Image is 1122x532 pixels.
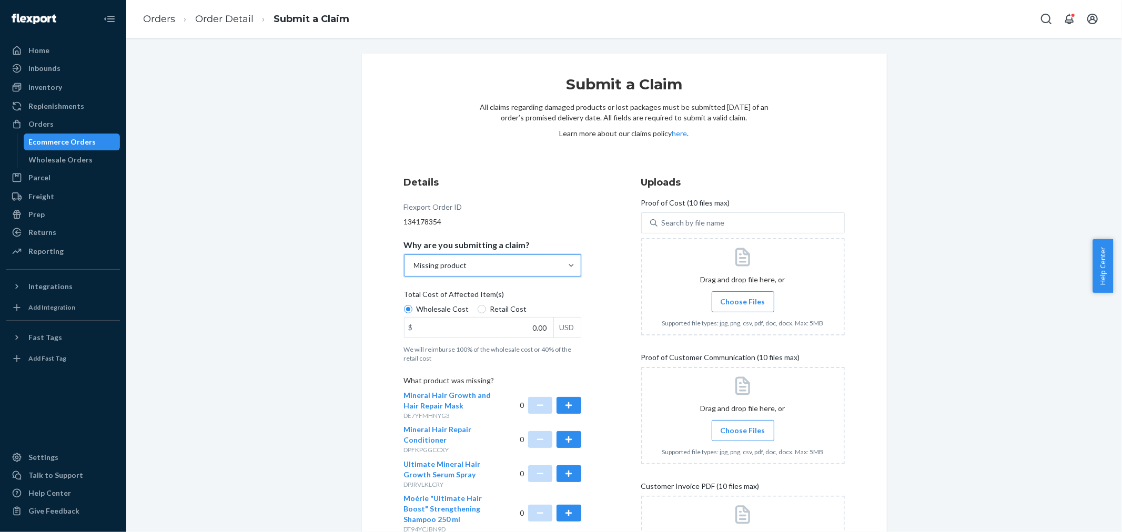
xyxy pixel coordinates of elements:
[1082,8,1103,29] button: Open account menu
[662,218,725,228] div: Search by file name
[404,375,581,390] p: What product was missing?
[404,289,504,304] span: Total Cost of Affected Item(s)
[6,60,120,77] a: Inbounds
[6,278,120,295] button: Integrations
[28,470,83,480] div: Talk to Support
[520,459,581,489] div: 0
[520,424,581,454] div: 0
[28,246,64,257] div: Reporting
[6,206,120,223] a: Prep
[6,329,120,346] button: Fast Tags
[721,425,765,436] span: Choose Files
[404,176,581,189] h3: Details
[721,296,765,307] span: Choose Files
[28,506,79,516] div: Give Feedback
[404,494,482,524] span: Moérie "Ultimate Hair Boost" Strengthening Shampoo 250 ml
[28,354,66,363] div: Add Fast Tag
[6,299,120,316] a: Add Integration
[28,101,84,111] div: Replenishments
[672,129,688,138] a: here
[99,8,120,29] button: Close Navigation
[28,45,49,56] div: Home
[28,191,54,202] div: Freight
[29,137,96,147] div: Ecommerce Orders
[1036,8,1057,29] button: Open Search Box
[6,98,120,115] a: Replenishments
[24,134,120,150] a: Ecommerce Orders
[404,202,462,217] div: Flexport Order ID
[405,318,553,337] input: $USD
[404,391,491,410] span: Mineral Hair Growth and Hair Repair Mask
[28,119,54,129] div: Orders
[405,318,417,337] div: $
[6,485,120,502] a: Help Center
[404,345,581,363] p: We will reimburse 100% of the wholesale cost or 40% of the retail cost
[135,4,358,35] ol: breadcrumbs
[404,425,472,444] span: Mineral Hair Repair Conditioner
[12,14,56,24] img: Flexport logo
[404,445,493,454] p: DPFKPGGCCXY
[404,240,530,250] p: Why are you submitting a claim?
[6,42,120,59] a: Home
[28,452,58,463] div: Settings
[490,304,527,314] span: Retail Cost
[641,176,845,189] h3: Uploads
[24,151,120,168] a: Wholesale Orders
[414,260,467,271] div: Missing product
[641,352,800,367] span: Proof of Customer Communication (10 files max)
[6,188,120,205] a: Freight
[28,172,50,183] div: Parcel
[478,305,486,313] input: Retail Cost
[641,198,730,212] span: Proof of Cost (10 files max)
[195,13,254,25] a: Order Detail
[480,128,769,139] p: Learn more about our claims policy .
[6,350,120,367] a: Add Fast Tag
[1093,239,1113,293] button: Help Center
[28,332,62,343] div: Fast Tags
[404,459,481,479] span: Ultimate Mineral Hair Growth Serum Spray
[6,449,120,466] a: Settings
[143,13,175,25] a: Orders
[417,304,469,314] span: Wholesale Cost
[28,281,73,292] div: Integrations
[404,480,493,489] p: DPJRVLKLCRY
[6,169,120,186] a: Parcel
[641,481,760,496] span: Customer Invoice PDF (10 files max)
[6,243,120,260] a: Reporting
[28,63,60,74] div: Inbounds
[1059,8,1080,29] button: Open notifications
[28,227,56,238] div: Returns
[6,116,120,132] a: Orders
[404,305,412,313] input: Wholesale Cost
[28,303,75,312] div: Add Integration
[6,503,120,519] button: Give Feedback
[404,217,581,227] div: 134178354
[480,75,769,102] h1: Submit a Claim
[274,13,349,25] a: Submit a Claim
[29,155,93,165] div: Wholesale Orders
[28,209,45,220] div: Prep
[28,82,62,93] div: Inventory
[28,488,71,498] div: Help Center
[520,390,581,420] div: 0
[404,411,493,420] p: DE7YFMHNYG3
[480,102,769,123] p: All claims regarding damaged products or lost packages must be submitted [DATE] of an order’s pro...
[553,318,581,337] div: USD
[6,224,120,241] a: Returns
[6,79,120,96] a: Inventory
[6,467,120,484] a: Talk to Support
